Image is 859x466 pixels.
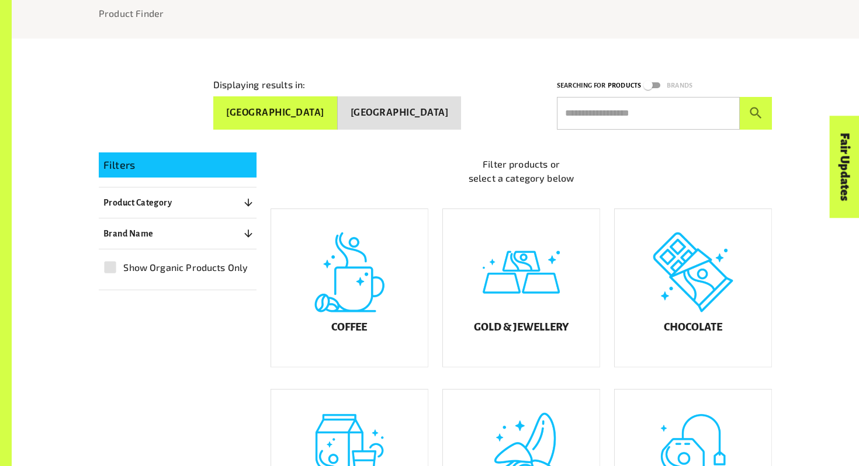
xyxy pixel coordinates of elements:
p: Filters [103,157,252,173]
p: Filter products or select a category below [271,157,772,185]
nav: breadcrumb [99,6,772,20]
p: Product Category [103,196,172,210]
a: Chocolate [614,208,772,367]
h5: Gold & Jewellery [474,322,569,333]
p: Displaying results in: [213,78,305,92]
h5: Coffee [331,322,367,333]
h5: Chocolate [664,322,722,333]
button: [GEOGRAPHIC_DATA] [338,96,462,130]
a: Gold & Jewellery [442,208,600,367]
button: Product Category [99,192,257,213]
p: Searching for [557,80,605,91]
button: Brand Name [99,223,257,244]
a: Coffee [271,208,428,367]
p: Products [608,80,641,91]
p: Brands [667,80,692,91]
a: Product Finder [99,8,164,19]
p: Brand Name [103,227,154,241]
button: [GEOGRAPHIC_DATA] [213,96,338,130]
span: Show Organic Products Only [123,260,248,274]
